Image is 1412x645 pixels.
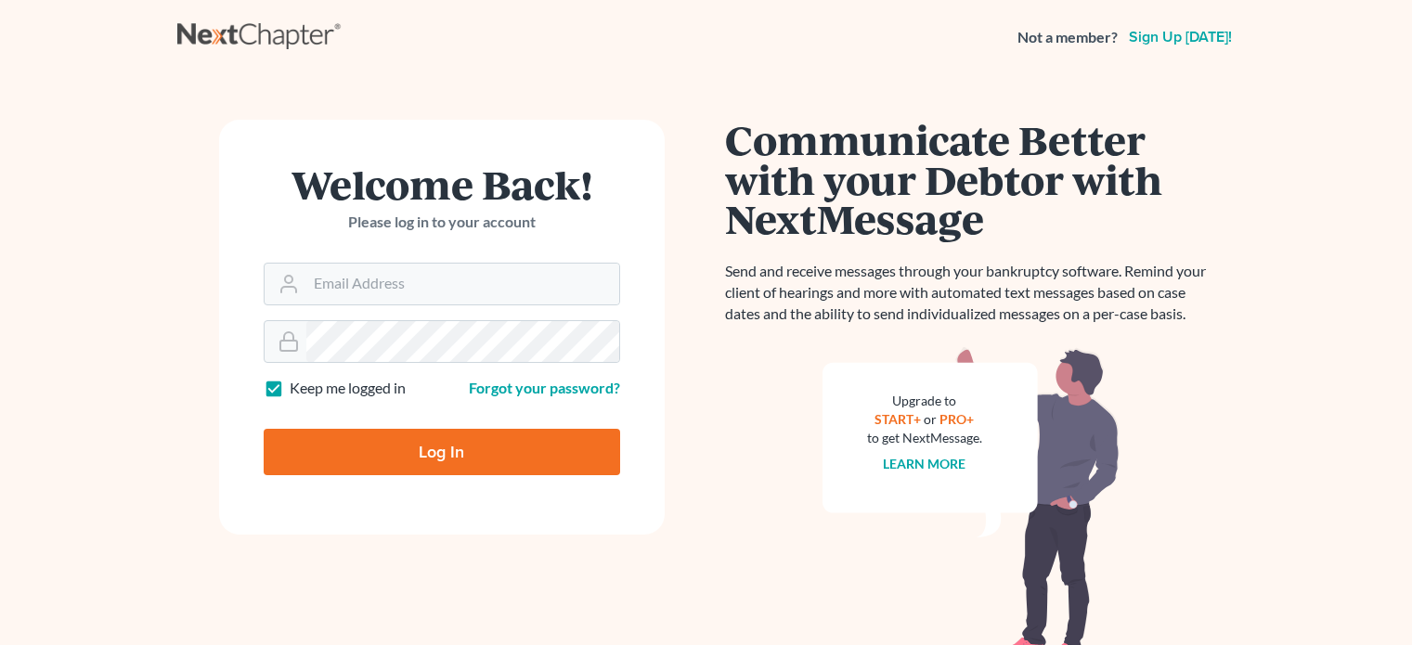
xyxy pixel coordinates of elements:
div: Upgrade to [867,392,982,410]
a: START+ [874,411,921,427]
h1: Welcome Back! [264,164,620,204]
div: to get NextMessage. [867,429,982,447]
h1: Communicate Better with your Debtor with NextMessage [725,120,1217,239]
a: Forgot your password? [469,379,620,396]
p: Send and receive messages through your bankruptcy software. Remind your client of hearings and mo... [725,261,1217,325]
a: Sign up [DATE]! [1125,30,1236,45]
input: Log In [264,429,620,475]
input: Email Address [306,264,619,304]
a: Learn more [883,456,965,471]
strong: Not a member? [1017,27,1118,48]
span: or [924,411,937,427]
a: PRO+ [939,411,974,427]
label: Keep me logged in [290,378,406,399]
p: Please log in to your account [264,212,620,233]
